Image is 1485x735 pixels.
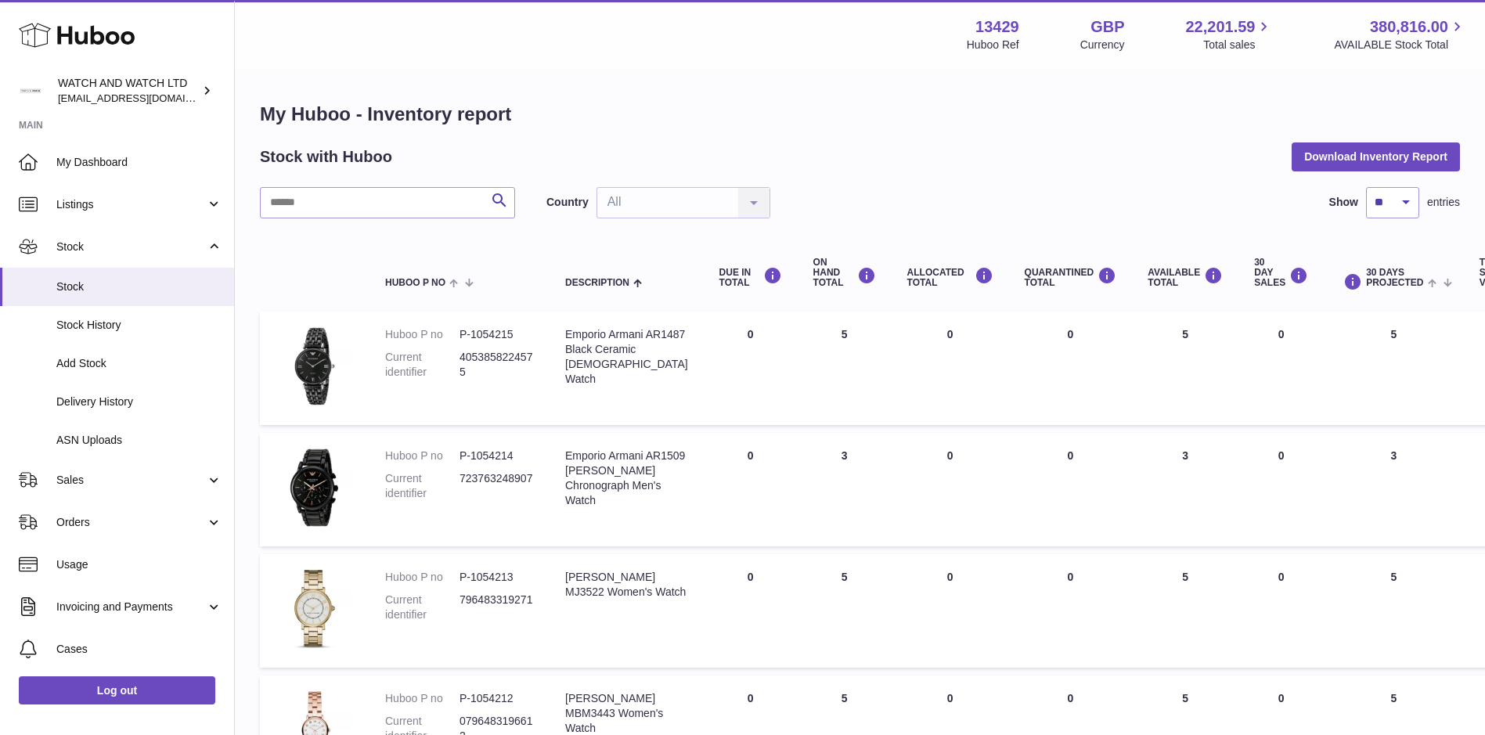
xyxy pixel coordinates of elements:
td: 0 [1238,312,1324,425]
strong: GBP [1090,16,1124,38]
td: 5 [798,554,892,668]
dt: Huboo P no [385,327,460,342]
div: Emporio Armani AR1509 [PERSON_NAME] Chronograph Men's Watch [565,449,688,508]
img: product image [276,449,354,527]
span: Stock [56,240,206,254]
span: 22,201.59 [1185,16,1255,38]
h1: My Huboo - Inventory report [260,102,1460,127]
div: ON HAND Total [813,258,876,289]
span: entries [1427,195,1460,210]
img: internalAdmin-13429@internal.huboo.com [19,79,42,103]
label: Show [1329,195,1358,210]
div: Currency [1080,38,1125,52]
div: QUARANTINED Total [1025,267,1117,288]
dd: P-1054214 [460,449,534,463]
td: 5 [1324,312,1464,425]
a: 380,816.00 AVAILABLE Stock Total [1334,16,1466,52]
dd: 4053858224575 [460,350,534,380]
span: Description [565,278,629,288]
td: 0 [704,554,798,668]
dd: 723763248907 [460,471,534,501]
td: 5 [1132,554,1238,668]
span: Sales [56,473,206,488]
td: 3 [798,433,892,546]
span: [EMAIL_ADDRESS][DOMAIN_NAME] [58,92,230,104]
span: 0 [1068,328,1074,340]
span: Huboo P no [385,278,445,288]
td: 0 [892,433,1009,546]
div: [PERSON_NAME] MJ3522 Women's Watch [565,570,688,600]
span: AVAILABLE Stock Total [1334,38,1466,52]
h2: Stock with Huboo [260,146,392,168]
td: 5 [798,312,892,425]
a: Log out [19,676,215,704]
label: Country [546,195,589,210]
span: 0 [1068,571,1074,583]
td: 0 [704,312,798,425]
span: Usage [56,557,222,572]
div: AVAILABLE Total [1148,267,1223,288]
span: Invoicing and Payments [56,600,206,614]
span: Delivery History [56,395,222,409]
span: 30 DAYS PROJECTED [1366,268,1423,288]
span: 380,816.00 [1370,16,1448,38]
div: Emporio Armani AR1487 Black Ceramic [DEMOGRAPHIC_DATA] Watch [565,327,688,387]
td: 0 [1238,433,1324,546]
dd: 796483319271 [460,593,534,622]
span: ASN Uploads [56,433,222,448]
span: Orders [56,515,206,530]
div: DUE IN TOTAL [719,267,782,288]
dd: P-1054213 [460,570,534,585]
dt: Huboo P no [385,449,460,463]
dd: P-1054212 [460,691,534,706]
img: product image [276,570,354,648]
dd: P-1054215 [460,327,534,342]
td: 0 [892,554,1009,668]
div: 30 DAY SALES [1254,258,1308,289]
strong: 13429 [975,16,1019,38]
td: 3 [1324,433,1464,546]
td: 3 [1132,433,1238,546]
div: WATCH AND WATCH LTD [58,76,199,106]
span: Stock [56,279,222,294]
dt: Current identifier [385,593,460,622]
dt: Huboo P no [385,691,460,706]
span: Stock History [56,318,222,333]
span: Cases [56,642,222,657]
td: 0 [892,312,1009,425]
div: Huboo Ref [967,38,1019,52]
span: My Dashboard [56,155,222,170]
dt: Current identifier [385,471,460,501]
span: Total sales [1203,38,1273,52]
td: 5 [1132,312,1238,425]
td: 0 [1238,554,1324,668]
div: ALLOCATED Total [907,267,993,288]
a: 22,201.59 Total sales [1185,16,1273,52]
dt: Current identifier [385,350,460,380]
span: 0 [1068,449,1074,462]
td: 0 [704,433,798,546]
img: product image [276,327,354,405]
span: Add Stock [56,356,222,371]
span: Listings [56,197,206,212]
td: 5 [1324,554,1464,668]
span: 0 [1068,692,1074,704]
button: Download Inventory Report [1292,142,1460,171]
dt: Huboo P no [385,570,460,585]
